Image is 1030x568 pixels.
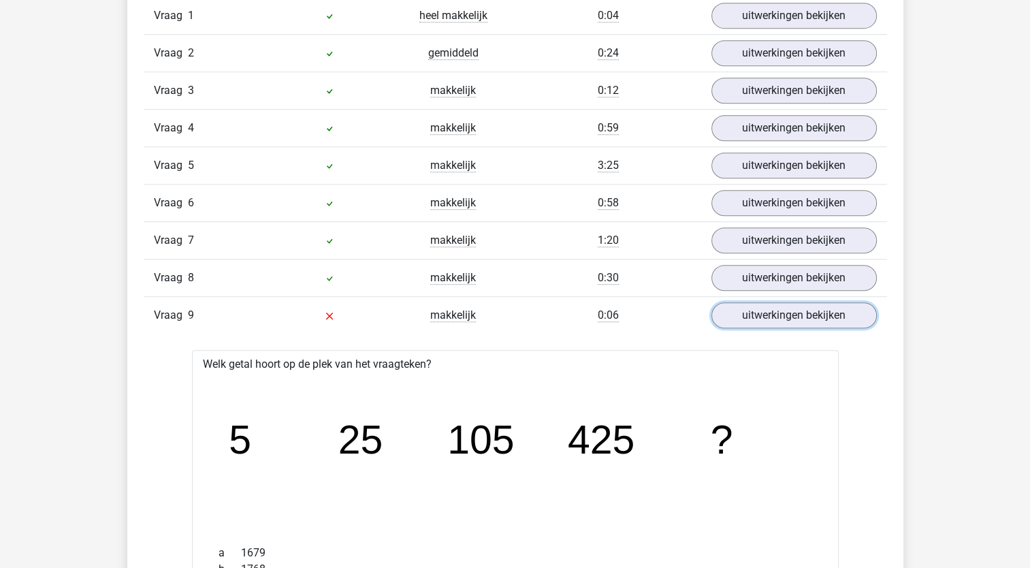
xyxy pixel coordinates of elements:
span: 0:12 [598,84,619,97]
a: uitwerkingen bekijken [711,153,877,178]
span: 6 [188,196,194,209]
span: makkelijk [430,84,476,97]
span: makkelijk [430,309,476,322]
a: uitwerkingen bekijken [711,227,877,253]
span: Vraag [154,195,188,211]
span: 0:59 [598,121,619,135]
span: 1 [188,9,194,22]
span: gemiddeld [428,46,479,60]
span: Vraag [154,232,188,249]
a: uitwerkingen bekijken [711,40,877,66]
span: 0:24 [598,46,619,60]
a: uitwerkingen bekijken [711,78,877,104]
span: 7 [188,234,194,247]
span: Vraag [154,157,188,174]
span: 5 [188,159,194,172]
a: uitwerkingen bekijken [711,265,877,291]
span: Vraag [154,82,188,99]
a: uitwerkingen bekijken [711,302,877,328]
tspan: 5 [229,417,251,462]
span: Vraag [154,7,188,24]
span: 0:06 [598,309,619,322]
span: 1:20 [598,234,619,247]
span: 0:04 [598,9,619,22]
span: heel makkelijk [419,9,487,22]
span: makkelijk [430,234,476,247]
span: 3:25 [598,159,619,172]
tspan: 105 [447,417,515,462]
span: 0:58 [598,196,619,210]
span: makkelijk [430,159,476,172]
a: uitwerkingen bekijken [711,3,877,29]
span: makkelijk [430,271,476,285]
span: 4 [188,121,194,134]
span: Vraag [154,45,188,61]
tspan: 425 [568,417,636,462]
span: 2 [188,46,194,59]
tspan: 25 [338,417,383,462]
span: 0:30 [598,271,619,285]
span: Vraag [154,270,188,286]
span: a [219,545,241,561]
tspan: ? [711,417,734,462]
span: makkelijk [430,121,476,135]
span: 9 [188,309,194,321]
span: 3 [188,84,194,97]
a: uitwerkingen bekijken [711,190,877,216]
span: 8 [188,271,194,284]
span: Vraag [154,120,188,136]
div: 1679 [208,545,822,561]
a: uitwerkingen bekijken [711,115,877,141]
span: Vraag [154,307,188,324]
span: makkelijk [430,196,476,210]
